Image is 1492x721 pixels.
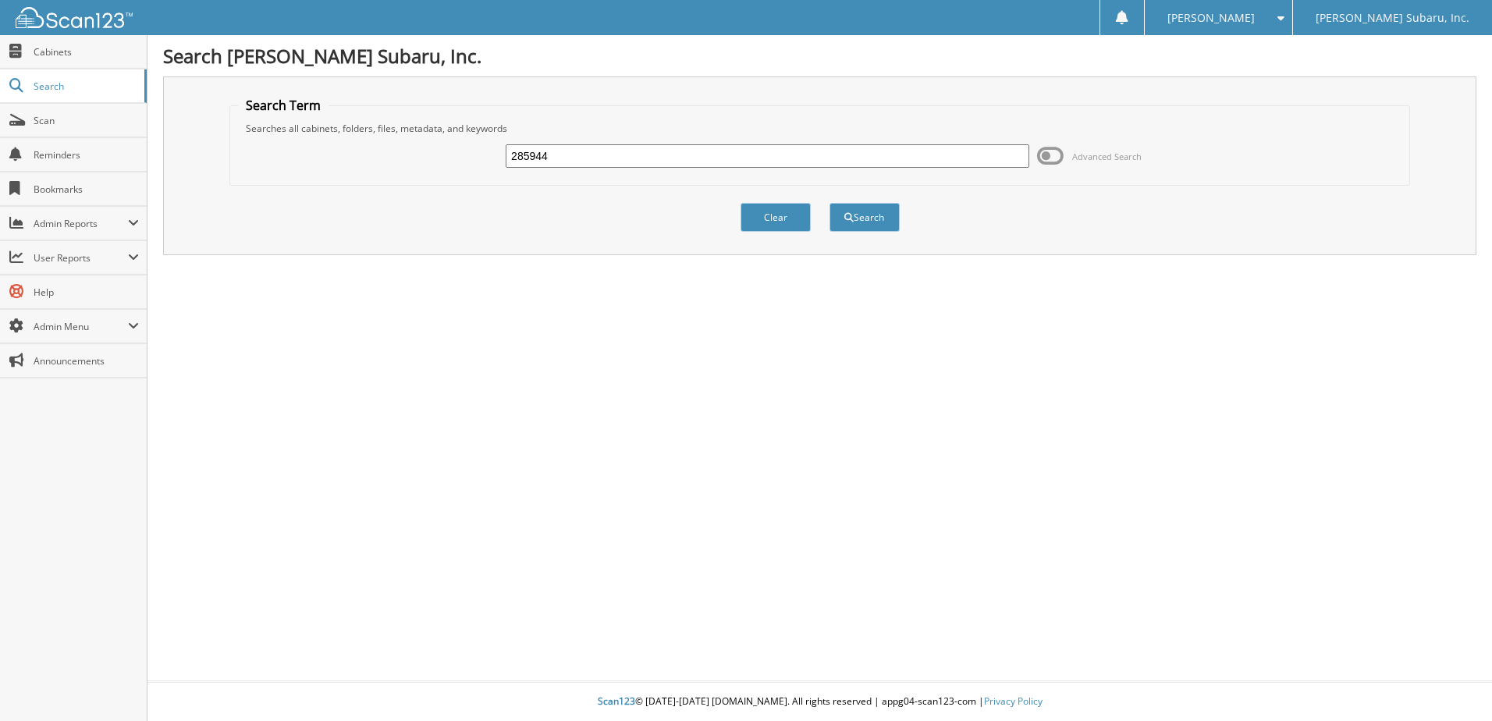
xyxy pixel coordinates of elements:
span: Bookmarks [34,183,139,196]
span: Scan [34,114,139,127]
button: Clear [741,203,811,232]
span: Advanced Search [1072,151,1142,162]
span: [PERSON_NAME] Subaru, Inc. [1316,13,1469,23]
span: Search [34,80,137,93]
img: scan123-logo-white.svg [16,7,133,28]
span: Scan123 [598,694,635,708]
iframe: Chat Widget [1414,646,1492,721]
legend: Search Term [238,97,329,114]
span: [PERSON_NAME] [1167,13,1255,23]
h1: Search [PERSON_NAME] Subaru, Inc. [163,43,1476,69]
div: Searches all cabinets, folders, files, metadata, and keywords [238,122,1401,135]
span: Reminders [34,148,139,162]
span: Help [34,286,139,299]
span: Admin Reports [34,217,128,230]
a: Privacy Policy [984,694,1043,708]
span: Admin Menu [34,320,128,333]
span: User Reports [34,251,128,265]
div: © [DATE]-[DATE] [DOMAIN_NAME]. All rights reserved | appg04-scan123-com | [147,683,1492,721]
span: Cabinets [34,45,139,59]
button: Search [829,203,900,232]
span: Announcements [34,354,139,368]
